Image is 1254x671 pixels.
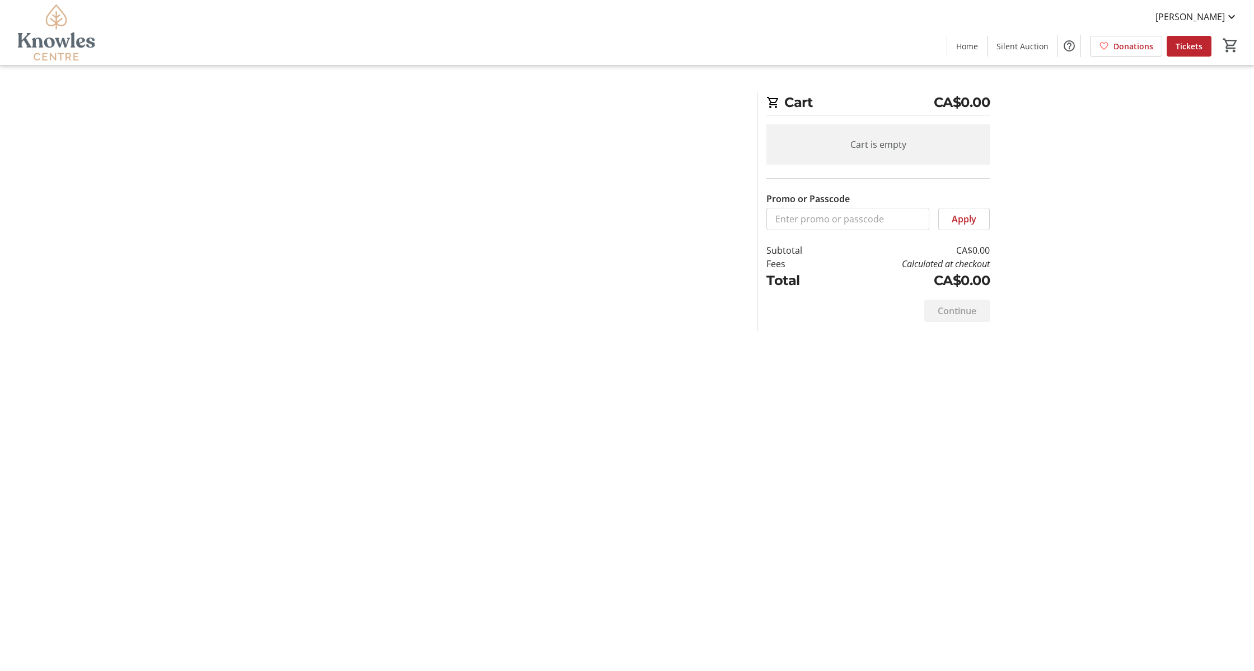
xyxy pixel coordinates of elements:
[831,244,990,257] td: CA$0.00
[1167,36,1211,57] a: Tickets
[1090,36,1162,57] a: Donations
[766,92,990,115] h2: Cart
[7,4,106,60] img: Knowles Centre's Logo
[766,244,831,257] td: Subtotal
[934,92,990,113] span: CA$0.00
[1155,10,1225,24] span: [PERSON_NAME]
[938,208,990,230] button: Apply
[831,257,990,271] td: Calculated at checkout
[947,36,987,57] a: Home
[766,192,850,206] label: Promo or Passcode
[996,40,1049,52] span: Silent Auction
[1113,40,1153,52] span: Donations
[956,40,978,52] span: Home
[766,208,929,230] input: Enter promo or passcode
[766,257,831,271] td: Fees
[1147,8,1247,26] button: [PERSON_NAME]
[1176,40,1202,52] span: Tickets
[831,271,990,291] td: CA$0.00
[766,124,990,165] div: Cart is empty
[952,212,976,226] span: Apply
[1220,35,1241,55] button: Cart
[766,271,831,291] td: Total
[1058,35,1080,57] button: Help
[988,36,1058,57] a: Silent Auction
